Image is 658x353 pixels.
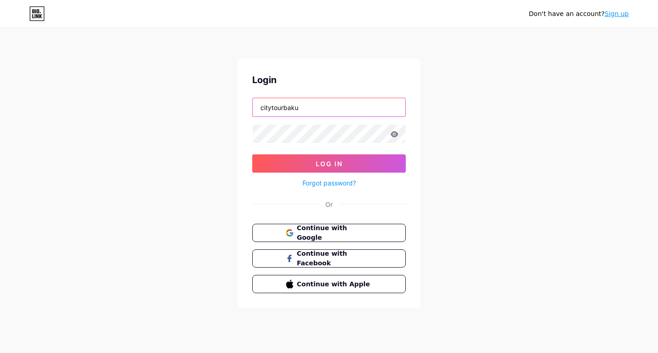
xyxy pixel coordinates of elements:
[252,73,406,87] div: Login
[297,223,372,242] span: Continue with Google
[253,98,405,116] input: Username
[605,10,629,17] a: Sign up
[297,279,372,289] span: Continue with Apple
[302,178,356,188] a: Forgot password?
[325,200,333,209] div: Or
[252,275,406,293] button: Continue with Apple
[252,154,406,173] button: Log In
[316,160,343,168] span: Log In
[252,224,406,242] button: Continue with Google
[297,249,372,268] span: Continue with Facebook
[529,9,629,19] div: Don't have an account?
[252,249,406,268] button: Continue with Facebook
